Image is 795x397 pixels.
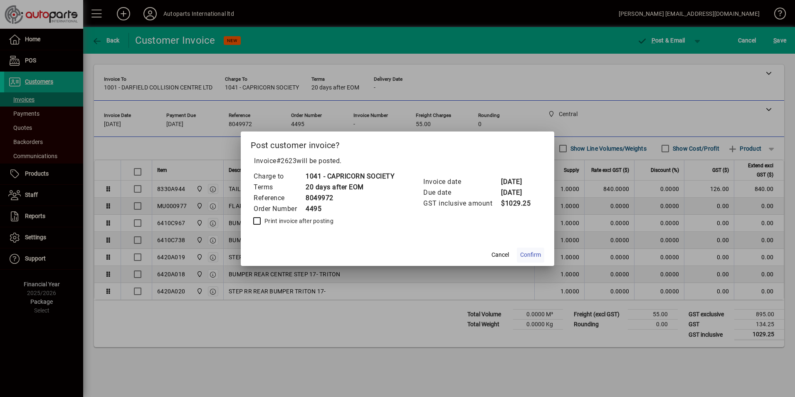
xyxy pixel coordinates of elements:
h2: Post customer invoice? [241,132,554,156]
td: 1041 - CAPRICORN SOCIETY [305,171,395,182]
td: Terms [253,182,305,193]
span: Cancel [491,251,509,259]
span: #2623 [277,157,297,165]
td: Order Number [253,203,305,214]
td: Charge to [253,171,305,182]
td: 4495 [305,203,395,214]
button: Cancel [487,248,514,263]
span: Confirm [520,251,541,259]
td: Due date [423,187,501,198]
td: [DATE] [501,176,534,187]
td: [DATE] [501,187,534,198]
td: Invoice date [423,176,501,187]
td: Reference [253,193,305,203]
td: 20 days after EOM [305,182,395,193]
td: GST inclusive amount [423,198,501,209]
td: 8049972 [305,193,395,203]
label: Print invoice after posting [263,217,333,225]
button: Confirm [517,248,544,263]
p: Invoice will be posted . [251,156,544,166]
td: $1029.25 [501,198,534,209]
